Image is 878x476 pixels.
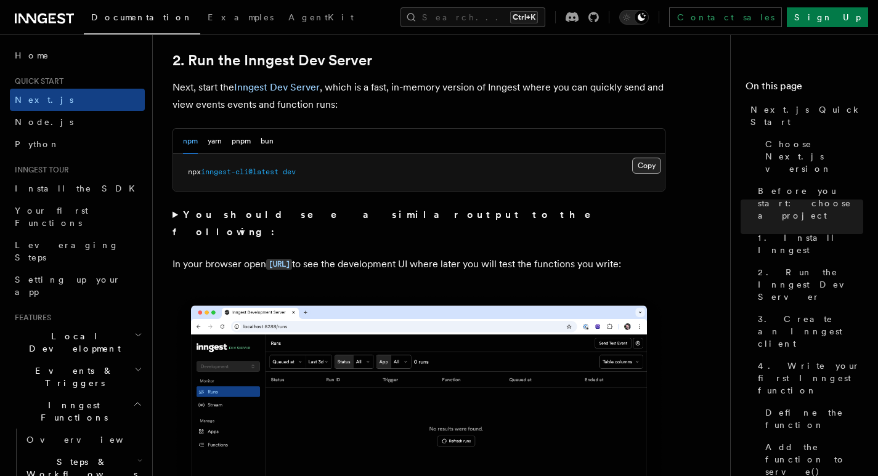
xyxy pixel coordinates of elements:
span: 1. Install Inngest [758,232,863,256]
button: Local Development [10,325,145,360]
button: Toggle dark mode [619,10,649,25]
summary: You should see a similar output to the following: [173,206,665,241]
a: Your first Functions [10,200,145,234]
code: [URL] [266,259,292,270]
span: Setting up your app [15,275,121,297]
strong: You should see a similar output to the following: [173,209,608,238]
span: Inngest Functions [10,399,133,424]
button: yarn [208,129,222,154]
a: Choose Next.js version [760,133,863,180]
span: Python [15,139,60,149]
a: [URL] [266,258,292,270]
a: 1. Install Inngest [753,227,863,261]
a: Next.js [10,89,145,111]
span: Home [15,49,49,62]
a: 4. Write your first Inngest function [753,355,863,401]
a: 2. Run the Inngest Dev Server [173,52,372,69]
span: Quick start [10,76,63,86]
button: bun [261,129,274,154]
a: AgentKit [281,4,361,33]
span: 3. Create an Inngest client [758,313,863,350]
span: 4. Write your first Inngest function [758,360,863,397]
span: Choose Next.js version [765,138,863,175]
span: dev [283,167,296,176]
span: AgentKit [288,12,354,22]
h4: On this page [746,79,863,99]
span: Examples [208,12,274,22]
span: Your first Functions [15,206,88,228]
button: npm [183,129,198,154]
a: Python [10,133,145,155]
button: Search...Ctrl+K [400,7,545,27]
a: Node.js [10,111,145,133]
p: In your browser open to see the development UI where later you will test the functions you write: [173,256,665,273]
a: 3. Create an Inngest client [753,308,863,355]
span: Documentation [91,12,193,22]
a: Contact sales [669,7,782,27]
span: Install the SDK [15,184,142,193]
a: Sign Up [787,7,868,27]
a: Install the SDK [10,177,145,200]
button: pnpm [232,129,251,154]
a: Documentation [84,4,200,34]
span: Define the function [765,406,863,431]
span: Leveraging Steps [15,240,119,262]
a: Setting up your app [10,268,145,303]
a: Next.js Quick Start [746,99,863,133]
a: Overview [22,429,145,451]
span: Features [10,313,51,323]
button: Copy [632,158,661,174]
span: inngest-cli@latest [201,167,278,176]
a: 2. Run the Inngest Dev Server [753,261,863,308]
span: Local Development [10,330,134,355]
span: Next.js [15,95,73,105]
a: Inngest Dev Server [234,81,320,93]
span: Next.js Quick Start [750,103,863,128]
span: Inngest tour [10,165,69,175]
a: Home [10,44,145,67]
span: Events & Triggers [10,365,134,389]
p: Next, start the , which is a fast, in-memory version of Inngest where you can quickly send and vi... [173,79,665,113]
span: Before you start: choose a project [758,185,863,222]
span: npx [188,167,201,176]
span: Node.js [15,117,73,127]
button: Inngest Functions [10,394,145,429]
button: Events & Triggers [10,360,145,394]
a: Leveraging Steps [10,234,145,268]
a: Define the function [760,401,863,436]
a: Examples [200,4,281,33]
span: 2. Run the Inngest Dev Server [758,266,863,303]
span: Overview [26,435,153,445]
kbd: Ctrl+K [510,11,538,23]
a: Before you start: choose a project [753,180,863,227]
